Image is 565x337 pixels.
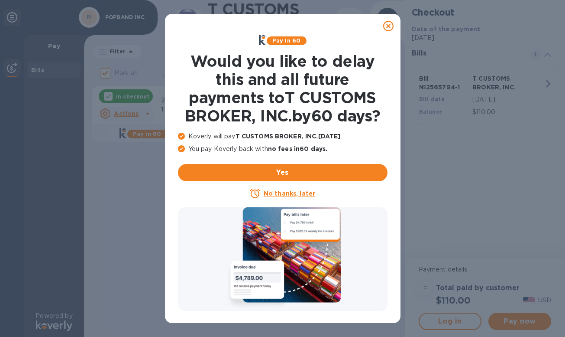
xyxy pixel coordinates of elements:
p: Koverly will pay [178,132,387,141]
b: Pay in 60 [272,37,300,44]
span: Yes [185,167,381,178]
b: no fees in 60 days . [268,145,327,152]
u: No thanks, later [264,190,315,197]
button: Yes [178,164,387,181]
h1: Would you like to delay this and all future payments to T CUSTOMS BROKER, INC. by 60 days ? [178,52,387,125]
p: You pay Koverly back with [178,144,387,154]
b: T CUSTOMS BROKER, INC. [DATE] [236,133,341,140]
